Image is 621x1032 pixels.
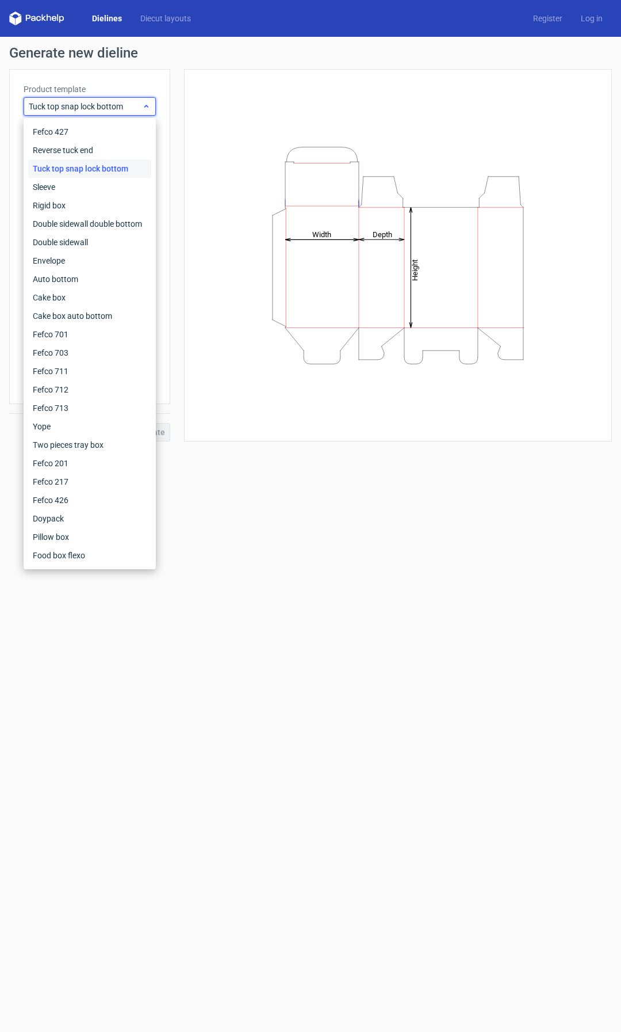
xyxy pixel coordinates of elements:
[28,196,151,215] div: Rigid box
[28,528,151,546] div: Pillow box
[28,491,151,509] div: Fefco 426
[524,13,572,24] a: Register
[572,13,612,24] a: Log in
[312,230,331,238] tspan: Width
[28,233,151,252] div: Double sidewall
[28,509,151,528] div: Doypack
[28,270,151,288] div: Auto bottom
[28,473,151,491] div: Fefco 217
[83,13,131,24] a: Dielines
[28,399,151,417] div: Fefco 713
[28,344,151,362] div: Fefco 703
[28,215,151,233] div: Double sidewall double bottom
[28,436,151,454] div: Two pieces tray box
[28,141,151,159] div: Reverse tuck end
[9,46,612,60] h1: Generate new dieline
[24,83,156,95] label: Product template
[28,380,151,399] div: Fefco 712
[131,13,200,24] a: Diecut layouts
[29,101,142,112] span: Tuck top snap lock bottom
[28,417,151,436] div: Yope
[373,230,392,238] tspan: Depth
[28,252,151,270] div: Envelope
[28,178,151,196] div: Sleeve
[28,123,151,141] div: Fefco 427
[28,307,151,325] div: Cake box auto bottom
[411,259,419,280] tspan: Height
[28,159,151,178] div: Tuck top snap lock bottom
[28,546,151,565] div: Food box flexo
[28,325,151,344] div: Fefco 701
[28,362,151,380] div: Fefco 711
[28,454,151,473] div: Fefco 201
[28,288,151,307] div: Cake box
